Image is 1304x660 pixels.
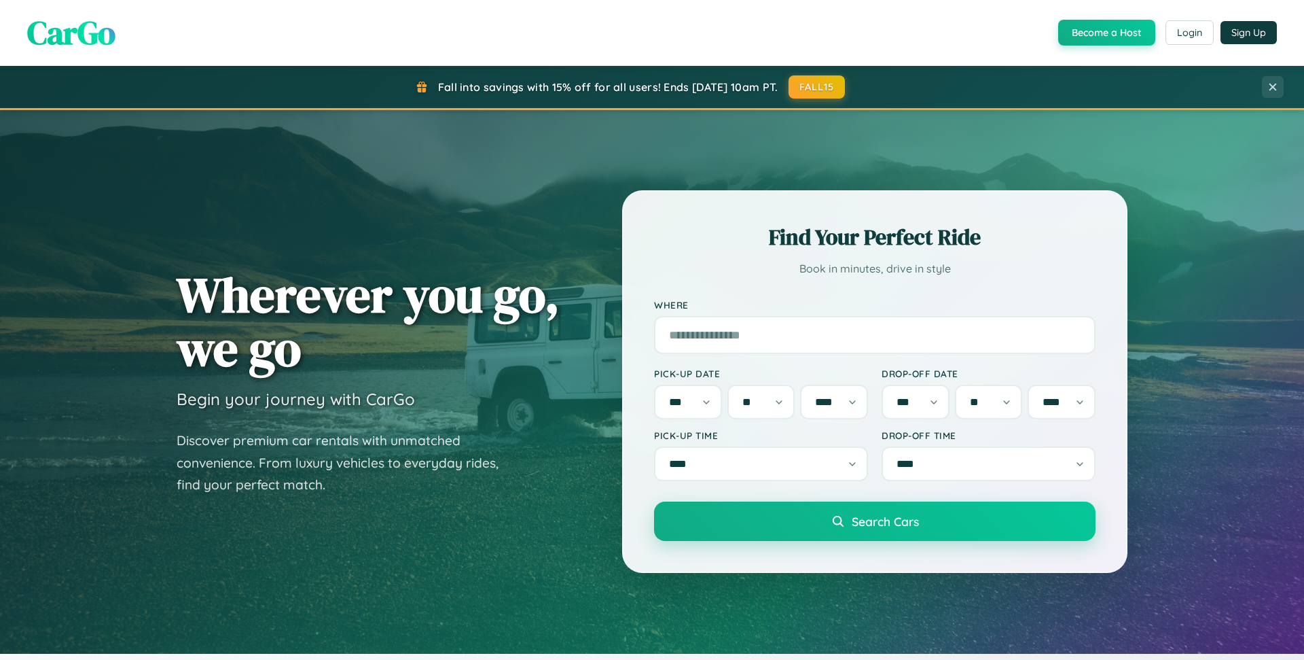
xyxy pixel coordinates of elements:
[654,259,1095,279] p: Book in minutes, drive in style
[654,299,1095,311] label: Where
[882,368,1095,379] label: Drop-off Date
[882,430,1095,441] label: Drop-off Time
[177,430,516,496] p: Discover premium car rentals with unmatched convenience. From luxury vehicles to everyday rides, ...
[654,222,1095,252] h2: Find Your Perfect Ride
[1165,20,1214,45] button: Login
[654,430,868,441] label: Pick-up Time
[1058,20,1155,46] button: Become a Host
[27,10,115,55] span: CarGo
[852,514,919,529] span: Search Cars
[654,502,1095,541] button: Search Cars
[177,268,560,375] h1: Wherever you go, we go
[177,389,415,409] h3: Begin your journey with CarGo
[1220,21,1277,44] button: Sign Up
[654,368,868,379] label: Pick-up Date
[789,75,846,99] button: FALL15
[438,80,778,94] span: Fall into savings with 15% off for all users! Ends [DATE] 10am PT.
